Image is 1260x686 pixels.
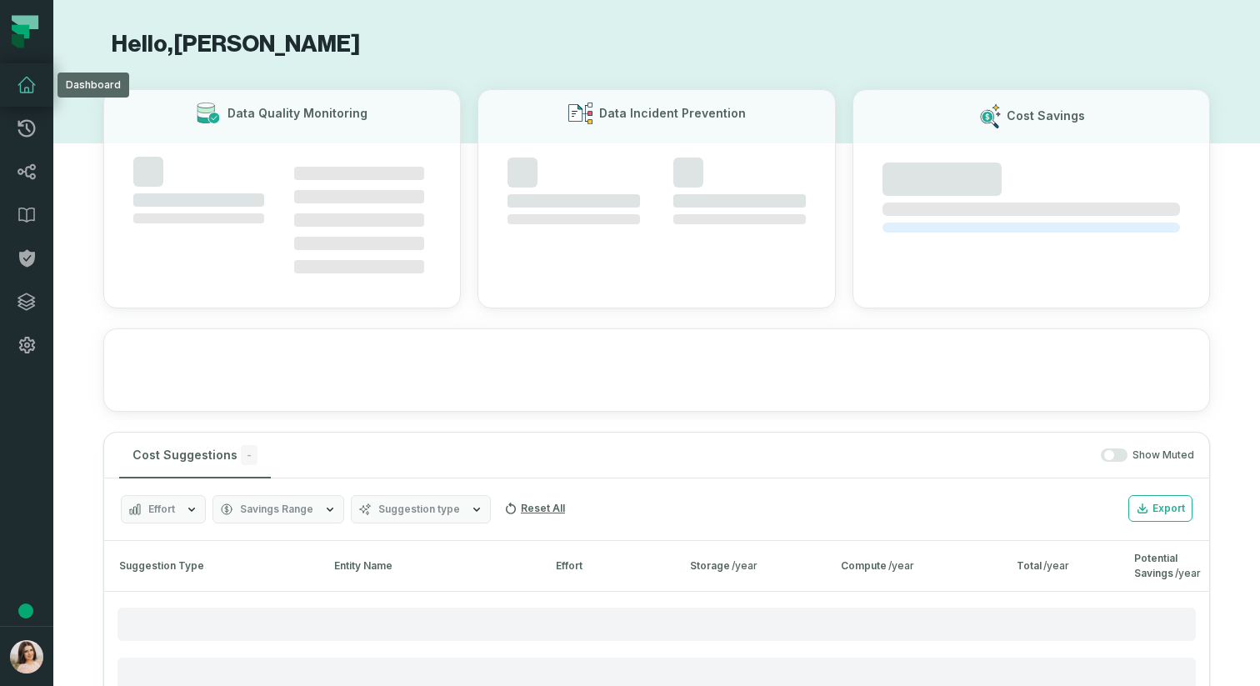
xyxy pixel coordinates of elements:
button: Data Quality Monitoring [103,89,461,308]
button: Reset All [497,495,572,522]
span: /year [732,559,757,572]
div: Potential Savings [1134,551,1201,581]
h3: Cost Savings [1007,108,1085,124]
button: Effort [121,495,206,523]
button: Savings Range [212,495,344,523]
button: Cost Suggestions [119,433,271,478]
div: Compute [841,558,987,573]
div: Total [1017,558,1104,573]
button: Cost Savings [852,89,1210,308]
div: Show Muted [277,448,1194,463]
span: /year [1043,559,1069,572]
h3: Data Incident Prevention [599,105,746,122]
span: Savings Range [240,503,313,516]
button: Suggestion type [351,495,491,523]
button: Export [1128,495,1192,522]
h1: Hello, [PERSON_NAME] [103,30,1210,59]
h3: Data Quality Monitoring [227,105,367,122]
span: /year [1175,567,1201,579]
span: Effort [148,503,175,516]
img: avatar of Kateryna Viflinzider [10,640,43,673]
div: Storage [690,558,811,573]
div: Suggestion Type [112,558,304,573]
div: Dashboard [57,73,129,98]
span: - [241,445,257,465]
div: Entity Name [334,558,526,573]
span: Suggestion type [378,503,460,516]
button: Data Incident Prevention [477,89,835,308]
div: Effort [556,558,660,573]
div: Tooltip anchor [18,603,33,618]
span: /year [888,559,914,572]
